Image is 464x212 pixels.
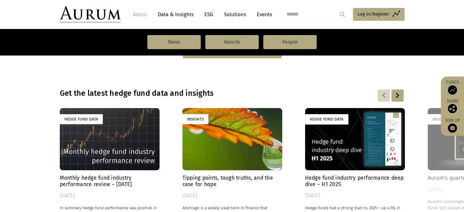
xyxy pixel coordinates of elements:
[358,10,389,18] span: Log in/Register
[182,192,282,200] div: [DATE]
[205,35,259,49] a: Awards
[444,118,461,133] a: Sign up
[448,104,457,113] img: Share this post
[221,9,249,20] a: Solutions
[353,8,405,21] a: Log in/Register
[263,35,317,49] a: People
[305,192,405,200] div: [DATE]
[428,114,454,124] div: Insights
[444,80,461,95] a: Funds
[155,9,197,20] a: Data & Insights
[60,89,326,98] h3: Get the latest hedge fund data and insights
[60,114,103,124] div: Hedge Fund Data
[182,114,208,124] div: Insights
[444,99,461,113] div: Share
[182,175,282,188] h4: Tipping points, tough truths, and the case for hope
[254,9,272,20] a: Events
[305,114,348,124] div: Hedge Fund Data
[147,35,201,49] a: News
[60,192,160,200] div: [DATE]
[60,6,121,23] img: Aurum
[305,175,405,188] h4: Hedge fund industry performance deep dive – H1 2025
[60,175,160,188] h4: Monthly hedge fund industry performance review – [DATE]
[448,124,457,133] img: Sign up to our newsletter
[201,9,216,20] a: ESG
[448,85,457,95] img: Access Funds
[130,9,150,20] a: About
[336,8,348,20] input: Submit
